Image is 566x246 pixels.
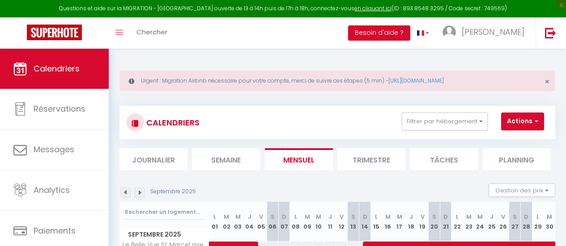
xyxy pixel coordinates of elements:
abbr: V [259,213,263,221]
button: Actions [501,113,544,130]
th: 08 [290,202,302,242]
a: [URL][DOMAIN_NAME] [388,77,444,84]
h3: CALENDRIERS [144,113,200,133]
th: 23 [463,202,475,242]
th: 03 [232,202,244,242]
button: Besoin d'aide ? [348,25,410,41]
th: 20 [428,202,440,242]
th: 19 [417,202,429,242]
abbr: M [224,213,229,221]
th: 22 [451,202,463,242]
abbr: M [397,213,402,221]
abbr: M [316,213,321,221]
abbr: S [271,213,275,221]
th: 09 [302,202,313,242]
img: Super Booking [27,25,82,40]
abbr: D [363,213,367,221]
a: Chercher [130,17,174,49]
span: Réservations [34,103,85,114]
abbr: L [294,213,297,221]
span: Septembre 2025 [120,228,209,241]
th: 21 [440,202,451,242]
abbr: D [524,213,528,221]
th: 28 [521,202,532,242]
th: 25 [486,202,498,242]
abbr: M [235,213,241,221]
th: 01 [209,202,221,242]
iframe: LiveChat chat widget [528,208,566,246]
th: 13 [348,202,359,242]
abbr: L [375,213,378,221]
a: ... [PERSON_NAME] [436,17,536,49]
button: Close [545,78,549,86]
button: Filtrer par hébergement [402,113,488,130]
th: 06 [267,202,278,242]
span: Messages [34,144,74,155]
li: Mensuel [265,148,333,170]
th: 05 [255,202,267,242]
th: 17 [394,202,405,242]
th: 11 [324,202,336,242]
abbr: J [409,213,413,221]
th: 24 [474,202,486,242]
span: [PERSON_NAME] [462,26,524,38]
span: × [545,76,549,87]
span: Calendriers [34,63,80,74]
abbr: S [513,213,517,221]
th: 02 [221,202,232,242]
abbr: M [385,213,391,221]
abbr: V [340,213,344,221]
abbr: M [305,213,310,221]
abbr: J [248,213,251,221]
th: 15 [370,202,382,242]
th: 29 [532,202,544,242]
abbr: J [328,213,332,221]
abbr: L [456,213,459,221]
abbr: M [466,213,472,221]
abbr: V [501,213,505,221]
th: 04 [244,202,255,242]
th: 10 [313,202,325,242]
li: Semaine [192,148,260,170]
th: 18 [405,202,417,242]
li: Planning [483,148,551,170]
img: logout [545,27,556,38]
span: Chercher [136,27,167,37]
li: Tâches [410,148,478,170]
span: Analytics [34,184,70,196]
abbr: D [282,213,286,221]
li: Trimestre [337,148,405,170]
th: 27 [509,202,521,242]
img: ... [443,25,456,39]
th: 16 [382,202,394,242]
abbr: L [213,213,216,221]
th: 12 [336,202,348,242]
input: Rechercher un logement... [125,204,204,220]
p: Septembre 2025 [150,188,196,196]
th: 30 [544,202,555,242]
button: Gestion des prix [489,183,555,197]
abbr: M [477,213,483,221]
div: Urgent : Migration Airbnb nécessaire pour votre compte, merci de suivre ces étapes (5 min) - [119,71,555,91]
abbr: D [443,213,448,221]
a: en cliquant ici [354,4,392,12]
abbr: S [351,213,355,221]
abbr: S [432,213,436,221]
abbr: J [490,213,494,221]
th: 07 [278,202,290,242]
th: 26 [498,202,509,242]
abbr: V [421,213,425,221]
li: Journalier [119,148,187,170]
span: Paiements [34,225,76,236]
th: 14 [359,202,371,242]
